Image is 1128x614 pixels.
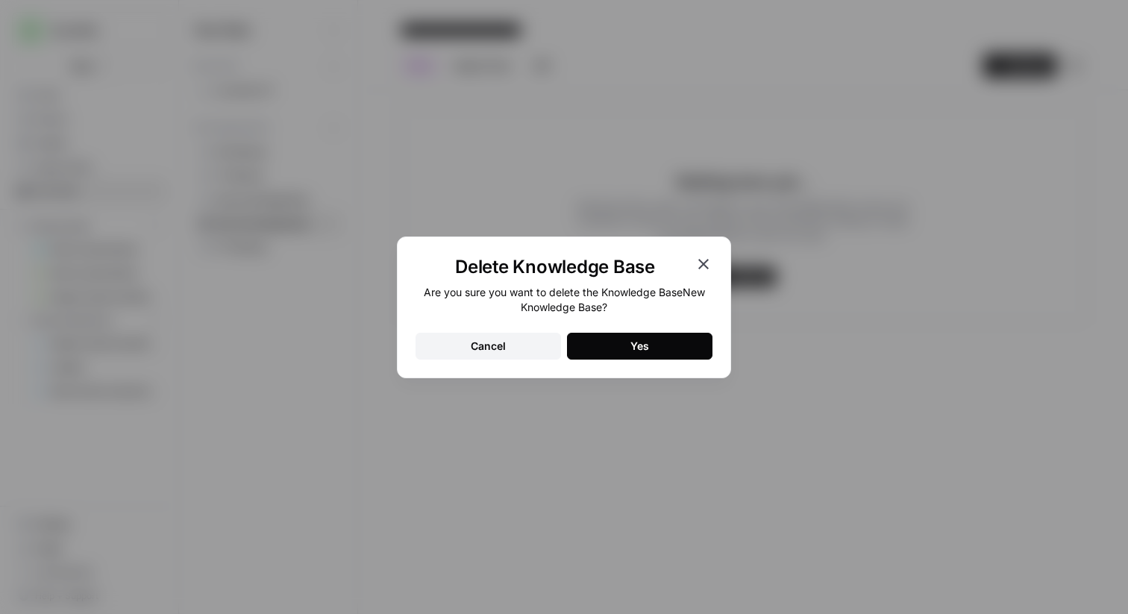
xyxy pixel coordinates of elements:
[416,333,561,360] button: Cancel
[416,285,712,315] div: Are you sure you want to delete the Knowledge Base New Knowledge Base ?
[567,333,712,360] button: Yes
[630,339,649,354] div: Yes
[416,255,695,279] h1: Delete Knowledge Base
[471,339,506,354] div: Cancel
